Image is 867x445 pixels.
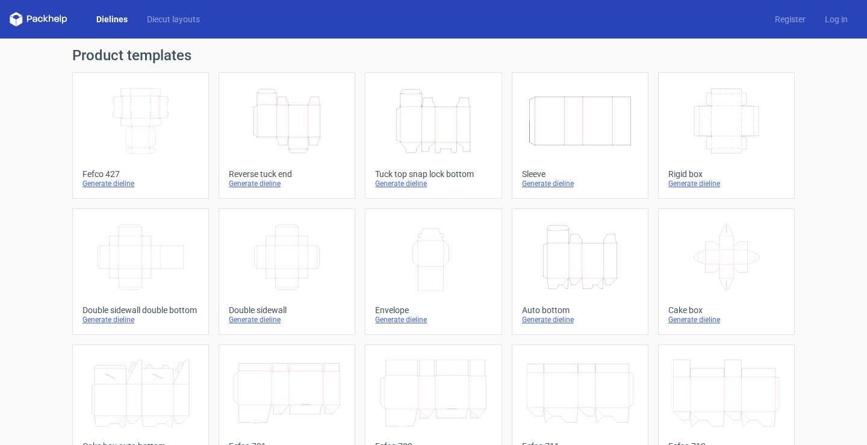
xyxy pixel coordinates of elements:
a: Cake boxGenerate dieline [658,208,795,335]
div: Generate dieline [82,179,199,188]
a: Reverse tuck endGenerate dieline [219,72,355,199]
div: Generate dieline [668,315,785,325]
a: Diecut layouts [137,13,210,25]
a: EnvelopeGenerate dieline [365,208,502,335]
div: Generate dieline [229,315,345,325]
a: Auto bottomGenerate dieline [512,208,648,335]
a: Fefco 427Generate dieline [72,72,209,199]
div: Tuck top snap lock bottom [375,169,491,179]
div: Sleeve [522,169,638,179]
div: Generate dieline [522,315,638,325]
a: Tuck top snap lock bottomGenerate dieline [365,72,502,199]
a: Rigid boxGenerate dieline [658,72,795,199]
div: Generate dieline [522,179,638,188]
div: Rigid box [668,169,785,179]
div: Generate dieline [229,179,345,188]
div: Fefco 427 [82,169,199,179]
div: Envelope [375,305,491,315]
a: SleeveGenerate dieline [512,72,648,199]
a: Double sidewall double bottomGenerate dieline [72,208,209,335]
div: Generate dieline [82,315,199,325]
div: Generate dieline [375,179,491,188]
div: Reverse tuck end [229,169,345,179]
div: Generate dieline [668,179,785,188]
h1: Product templates [72,48,795,63]
div: Double sidewall [229,305,345,315]
div: Double sidewall double bottom [82,305,199,315]
a: Register [765,13,815,25]
div: Cake box [668,305,785,315]
a: Double sidewallGenerate dieline [219,208,355,335]
div: Generate dieline [375,315,491,325]
div: Auto bottom [522,305,638,315]
a: Log in [815,13,857,25]
a: Dielines [87,13,137,25]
